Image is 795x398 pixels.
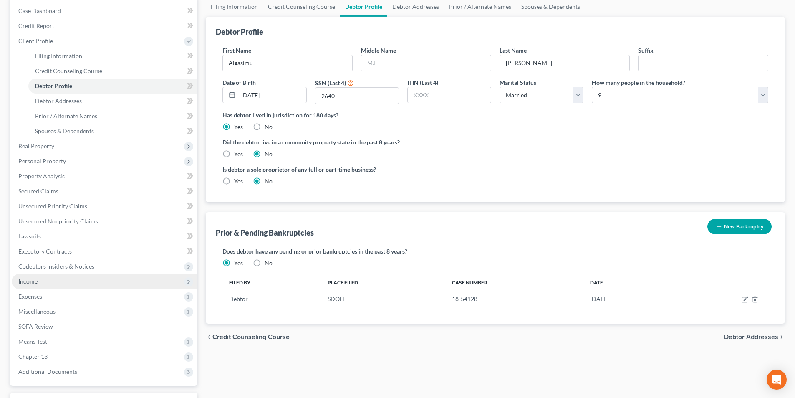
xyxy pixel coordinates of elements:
[724,334,785,340] button: Debtor Addresses chevron_right
[206,334,290,340] button: chevron_left Credit Counseling Course
[583,274,674,291] th: Date
[500,46,527,55] label: Last Name
[18,22,54,29] span: Credit Report
[407,78,438,87] label: ITIN (Last 4)
[583,291,674,307] td: [DATE]
[639,55,768,71] input: --
[12,18,197,33] a: Credit Report
[222,111,768,119] label: Has debtor lived in jurisdiction for 180 days?
[234,150,243,158] label: Yes
[592,78,685,87] label: How many people in the household?
[18,368,77,375] span: Additional Documents
[18,142,54,150] span: Real Property
[18,308,56,315] span: Miscellaneous
[445,274,584,291] th: Case Number
[222,46,251,55] label: First Name
[216,228,314,238] div: Prior & Pending Bankruptcies
[222,78,256,87] label: Date of Birth
[12,184,197,199] a: Secured Claims
[265,177,273,185] label: No
[445,291,584,307] td: 18-54128
[234,259,243,267] label: Yes
[35,127,94,134] span: Spouses & Dependents
[222,247,768,256] label: Does debtor have any pending or prior bankruptcies in the past 8 years?
[223,55,352,71] input: --
[18,37,53,44] span: Client Profile
[724,334,778,340] span: Debtor Addresses
[28,48,197,63] a: Filing Information
[265,150,273,158] label: No
[18,353,48,360] span: Chapter 13
[18,233,41,240] span: Lawsuits
[707,219,772,234] button: New Bankruptcy
[18,157,66,165] span: Personal Property
[12,244,197,259] a: Executory Contracts
[234,123,243,131] label: Yes
[12,169,197,184] a: Property Analysis
[500,55,629,71] input: --
[35,67,102,74] span: Credit Counseling Course
[28,109,197,124] a: Prior / Alternate Names
[12,199,197,214] a: Unsecured Priority Claims
[265,123,273,131] label: No
[638,46,654,55] label: Suffix
[12,3,197,18] a: Case Dashboard
[35,82,72,89] span: Debtor Profile
[18,323,53,330] span: SOFA Review
[28,94,197,109] a: Debtor Addresses
[18,278,38,285] span: Income
[35,112,97,119] span: Prior / Alternate Names
[361,46,396,55] label: Middle Name
[238,87,306,103] input: MM/DD/YYYY
[18,7,61,14] span: Case Dashboard
[222,291,321,307] td: Debtor
[28,63,197,79] a: Credit Counseling Course
[265,259,273,267] label: No
[222,274,321,291] th: Filed By
[500,78,536,87] label: Marital Status
[315,88,399,104] input: XXXX
[12,229,197,244] a: Lawsuits
[35,97,82,104] span: Debtor Addresses
[222,165,491,174] label: Is debtor a sole proprietor of any full or part-time business?
[234,177,243,185] label: Yes
[12,319,197,334] a: SOFA Review
[321,274,445,291] th: Place Filed
[778,334,785,340] i: chevron_right
[12,214,197,229] a: Unsecured Nonpriority Claims
[35,52,82,59] span: Filing Information
[206,334,212,340] i: chevron_left
[18,188,58,195] span: Secured Claims
[222,138,768,147] label: Did the debtor live in a community property state in the past 8 years?
[18,338,47,345] span: Means Test
[18,218,98,225] span: Unsecured Nonpriority Claims
[18,293,42,300] span: Expenses
[767,370,787,390] div: Open Intercom Messenger
[408,87,491,103] input: XXXX
[361,55,491,71] input: M.I
[321,291,445,307] td: SDOH
[18,172,65,180] span: Property Analysis
[212,334,290,340] span: Credit Counseling Course
[28,79,197,94] a: Debtor Profile
[18,248,72,255] span: Executory Contracts
[18,263,94,270] span: Codebtors Insiders & Notices
[18,203,87,210] span: Unsecured Priority Claims
[315,79,346,87] label: SSN (Last 4)
[216,27,263,37] div: Debtor Profile
[28,124,197,139] a: Spouses & Dependents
